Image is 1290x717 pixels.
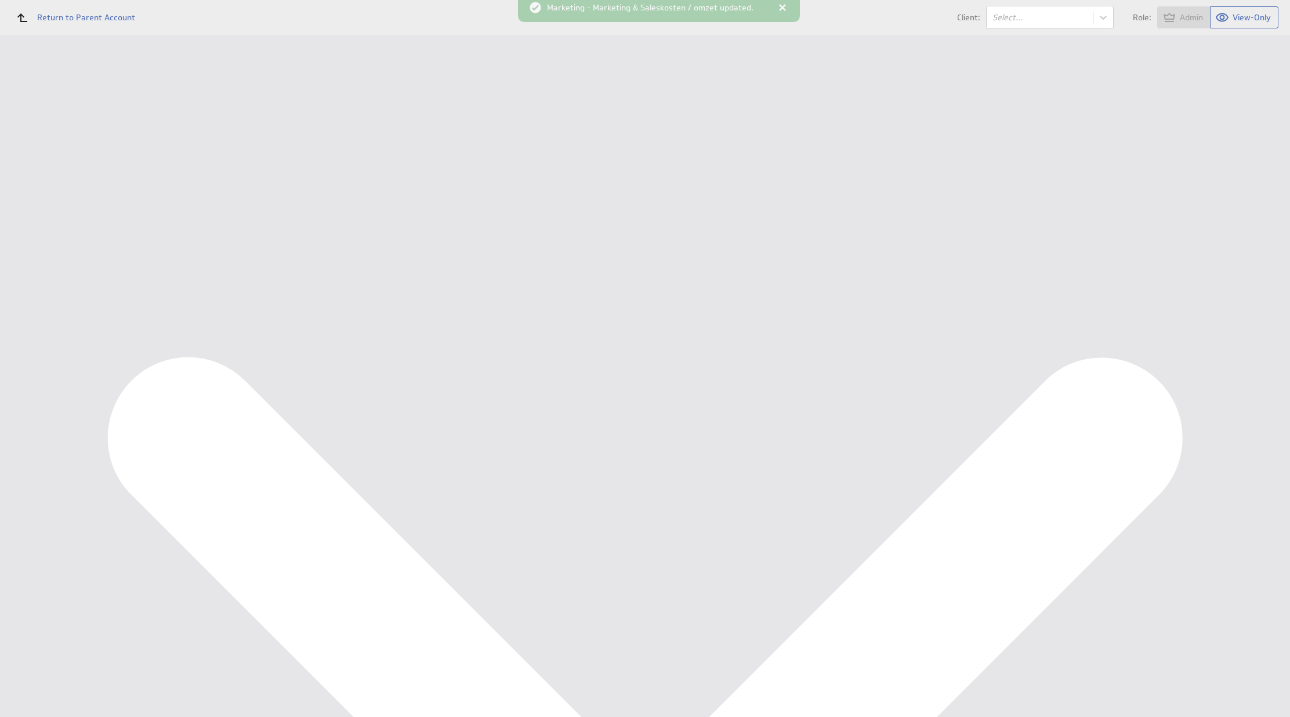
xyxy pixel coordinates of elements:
button: View as Admin [1157,6,1211,28]
span: Role: [1133,13,1151,21]
span: Admin [1180,12,1203,23]
div: Select... [992,13,1087,21]
span: Return to Parent Account [37,13,135,21]
span: Marketing - Marketing & Saleskosten / omzet updated. [547,3,753,13]
button: View as View-Only [1211,6,1278,28]
span: Client: [957,13,980,21]
span: View-Only [1233,12,1271,23]
a: Return to Parent Account [9,5,135,30]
